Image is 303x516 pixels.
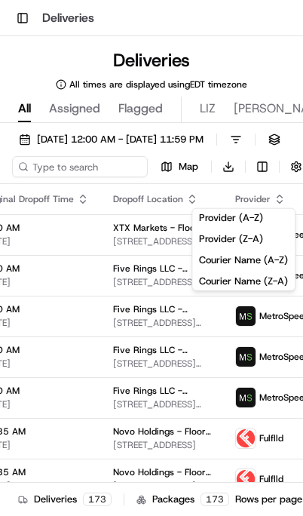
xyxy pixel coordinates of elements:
[106,333,182,345] a: Powered byPylon
[113,466,211,478] span: Novo Holdings - Floor 45
[12,156,148,177] input: Type to search
[18,100,31,118] span: All
[234,193,274,211] button: See all
[113,385,211,397] span: Five Rings LLC - [GEOGRAPHIC_DATA] - Floor 30
[15,298,27,310] div: 📗
[15,220,39,244] img: Klarizel Pensader
[113,303,211,315] span: Five Rings LLC - [GEOGRAPHIC_DATA] - Floor 30
[127,234,133,246] span: •
[68,159,207,171] div: We're available if you need us!
[259,432,283,444] span: Fulflld
[15,144,42,171] img: 1736555255976-a54dd68f-1ca7-489b-9aae-adbdc363a1c4
[113,480,211,492] span: [STREET_ADDRESS]
[236,306,256,326] img: metro_speed_logo.png
[18,493,112,506] div: Deliveries
[68,144,247,159] div: Start new chat
[12,129,210,150] button: [DATE] 12:00 AM - [DATE] 11:59 PM
[136,493,229,506] div: Packages
[113,344,211,356] span: Five Rings LLC - [GEOGRAPHIC_DATA] - Floor 30
[37,133,204,146] span: [DATE] 12:00 AM - [DATE] 11:59 PM
[113,317,211,329] span: [STREET_ADDRESS][US_STATE]
[200,100,216,118] span: LIZ
[113,235,211,247] span: [STREET_ADDRESS][PERSON_NAME][US_STATE]
[150,333,182,345] span: Pylon
[113,193,183,205] span: Dropoff Location
[154,156,205,177] button: Map
[192,230,295,248] button: Provider (Z-A)
[15,60,274,84] p: Welcome 👋
[235,193,271,205] span: Provider
[113,48,190,72] h1: Deliveries
[113,358,211,370] span: [STREET_ADDRESS][US_STATE]
[236,428,256,448] img: profile_Fulflld_OnFleet_Thistle_SF.png
[30,296,115,312] span: Knowledge Base
[235,493,302,506] p: Rows per page
[113,222,211,234] span: XTX Markets - Floor 64th Floor
[15,15,45,45] img: Nash
[42,9,94,27] h1: Deliveries
[236,347,256,367] img: metro_speed_logo.png
[200,493,229,506] div: 173
[69,78,247,91] span: All times are displayed using EDT timezone
[118,100,163,118] span: Flagged
[256,149,274,167] button: Start new chat
[49,100,100,118] span: Assigned
[30,235,42,247] img: 1736555255976-a54dd68f-1ca7-489b-9aae-adbdc363a1c4
[142,296,242,312] span: API Documentation
[179,160,198,174] span: Map
[113,276,211,288] span: [STREET_ADDRESS][US_STATE]
[127,298,139,310] div: 💻
[192,251,295,269] button: Courier Name (A-Z)
[113,398,211,410] span: [STREET_ADDRESS][US_STATE]
[192,272,295,290] button: Courier Name (Z-A)
[113,439,211,451] span: [STREET_ADDRESS]
[47,234,124,246] span: Klarizel Pensader
[39,97,271,113] input: Got a question? Start typing here...
[113,425,211,438] span: Novo Holdings - Floor 45
[9,290,121,318] a: 📗Knowledge Base
[136,234,167,246] span: [DATE]
[121,290,248,318] a: 💻API Documentation
[236,388,256,407] img: metro_speed_logo.png
[83,493,112,506] div: 173
[259,473,283,485] span: Fulflld
[15,196,101,208] div: Past conversations
[192,209,295,227] button: Provider (A-Z)
[113,263,211,275] span: Five Rings LLC - [GEOGRAPHIC_DATA] - Floor 30
[32,144,59,171] img: 1724597045416-56b7ee45-8013-43a0-a6f9-03cb97ddad50
[236,469,256,489] img: profile_Fulflld_OnFleet_Thistle_SF.png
